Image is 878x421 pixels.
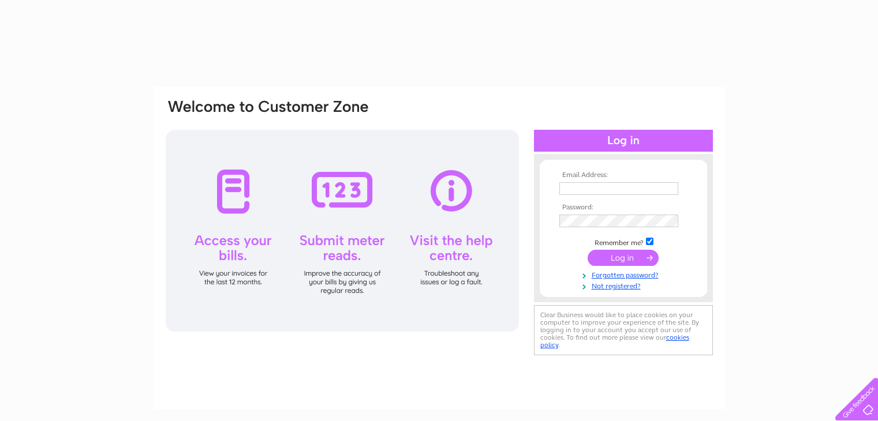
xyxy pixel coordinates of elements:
a: cookies policy [540,333,689,349]
a: Forgotten password? [559,269,690,280]
th: Email Address: [556,171,690,179]
th: Password: [556,204,690,212]
input: Submit [588,250,659,266]
div: Clear Business would like to place cookies on your computer to improve your experience of the sit... [534,305,713,355]
td: Remember me? [556,236,690,247]
a: Not registered? [559,280,690,291]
